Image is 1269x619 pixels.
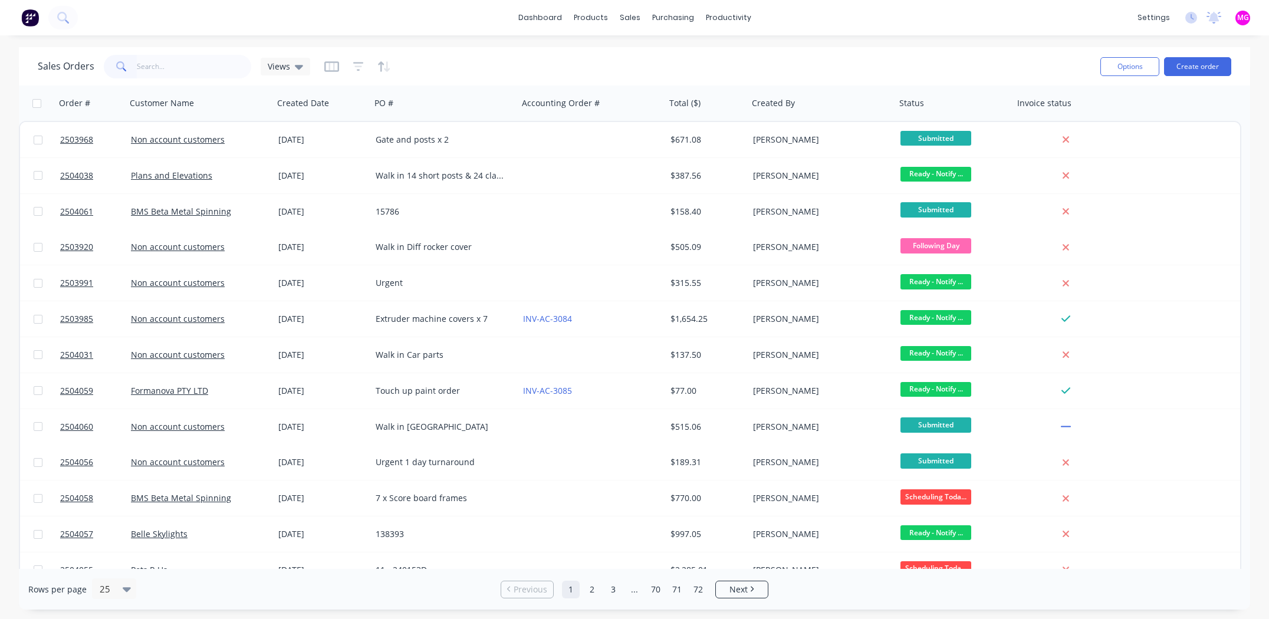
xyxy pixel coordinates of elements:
h1: Sales Orders [38,61,94,72]
span: 2504059 [60,385,93,397]
div: PO # [374,97,393,109]
a: 2504056 [60,445,131,480]
input: Search... [137,55,252,78]
div: $189.31 [670,456,740,468]
div: [PERSON_NAME] [753,385,884,397]
span: 2503991 [60,277,93,289]
a: Non account customers [131,421,225,432]
a: BMS Beta Metal Spinning [131,206,231,217]
span: 2504058 [60,492,93,504]
div: sales [614,9,646,27]
span: MG [1237,12,1249,23]
a: BMS Beta Metal Spinning [131,492,231,503]
img: Factory [21,9,39,27]
span: Scheduling Toda... [900,561,971,576]
div: [DATE] [278,241,366,253]
div: Order # [59,97,90,109]
div: Invoice status [1017,97,1071,109]
a: INV-AC-3084 [523,313,572,324]
a: dashboard [512,9,568,27]
div: settings [1132,9,1176,27]
a: 2504031 [60,337,131,373]
div: [PERSON_NAME] [753,313,884,325]
a: 2504059 [60,373,131,409]
a: Non account customers [131,313,225,324]
div: purchasing [646,9,700,27]
a: Page 71 [668,581,686,598]
div: Created Date [277,97,329,109]
div: 138393 [376,528,507,540]
span: Ready - Notify ... [900,346,971,361]
a: INV-AC-3085 [523,385,572,396]
div: [DATE] [278,385,366,397]
div: Walk in Diff rocker cover [376,241,507,253]
div: $315.55 [670,277,740,289]
div: $2,285.01 [670,564,740,576]
div: Accounting Order # [522,97,600,109]
span: 2504057 [60,528,93,540]
div: $997.05 [670,528,740,540]
span: Ready - Notify ... [900,167,971,182]
div: Gate and posts x 2 [376,134,507,146]
span: 2503968 [60,134,93,146]
div: $77.00 [670,385,740,397]
span: Next [729,584,748,595]
div: [DATE] [278,170,366,182]
div: products [568,9,614,27]
div: $387.56 [670,170,740,182]
div: [PERSON_NAME] [753,564,884,576]
a: Non account customers [131,241,225,252]
span: Ready - Notify ... [900,525,971,540]
div: productivity [700,9,757,27]
div: [PERSON_NAME] [753,528,884,540]
a: Belle Skylights [131,528,188,539]
a: 2504060 [60,409,131,445]
ul: Pagination [496,581,773,598]
span: 2503985 [60,313,93,325]
span: Submitted [900,417,971,432]
a: 2503920 [60,229,131,265]
a: 2504057 [60,516,131,552]
a: Previous page [501,584,553,595]
div: [PERSON_NAME] [753,421,884,433]
a: Page 3 [604,581,622,598]
div: Walk in 14 short posts & 24 clamps [376,170,507,182]
a: 2504061 [60,194,131,229]
div: Walk in Car parts [376,349,507,361]
span: 2504056 [60,456,93,468]
div: [PERSON_NAME] [753,134,884,146]
a: 2504055 [60,552,131,588]
div: Walk in [GEOGRAPHIC_DATA] [376,421,507,433]
a: Non account customers [131,349,225,360]
a: Page 1 is your current page [562,581,580,598]
span: 2504031 [60,349,93,361]
span: Ready - Notify ... [900,274,971,289]
div: [DATE] [278,456,366,468]
a: Plans and Elevations [131,170,212,181]
a: Page 72 [689,581,707,598]
div: Urgent [376,277,507,289]
span: Scheduling Toda... [900,489,971,504]
div: [DATE] [278,277,366,289]
a: 2503985 [60,301,131,337]
div: $515.06 [670,421,740,433]
div: 15786 [376,206,507,218]
div: Customer Name [130,97,194,109]
a: 2504038 [60,158,131,193]
a: Page 70 [647,581,665,598]
div: Total ($) [669,97,701,109]
span: 2504038 [60,170,93,182]
div: $671.08 [670,134,740,146]
div: Extruder machine covers x 7 [376,313,507,325]
div: [DATE] [278,564,366,576]
span: Rows per page [28,584,87,595]
div: [DATE] [278,206,366,218]
a: Pots R Us [131,564,167,575]
div: Urgent 1 day turnaround [376,456,507,468]
span: 2503920 [60,241,93,253]
button: Create order [1164,57,1231,76]
div: $137.50 [670,349,740,361]
div: 7 x Score board frames [376,492,507,504]
div: $770.00 [670,492,740,504]
a: Jump forward [626,581,643,598]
